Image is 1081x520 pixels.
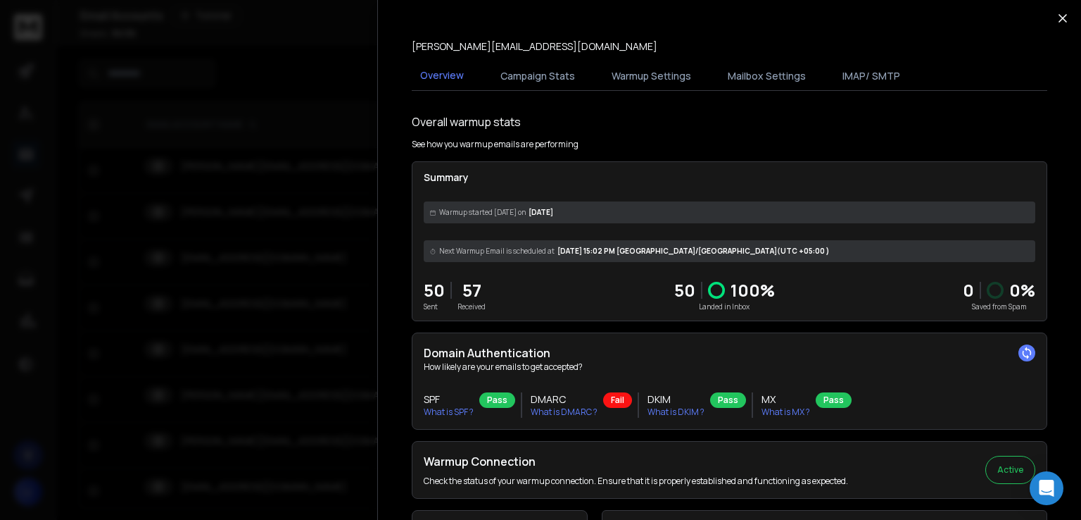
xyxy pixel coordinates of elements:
[816,392,852,408] div: Pass
[424,279,445,302] p: 50
[719,61,814,92] button: Mailbox Settings
[424,476,848,487] p: Check the status of your warmup connection. Ensure that it is properly established and functionin...
[457,279,486,302] p: 57
[412,113,521,130] h1: Overall warmup stats
[424,302,445,312] p: Sent
[1030,471,1063,505] div: Open Intercom Messenger
[731,279,775,302] p: 100 %
[531,407,598,418] p: What is DMARC ?
[647,407,704,418] p: What is DKIM ?
[674,279,695,302] p: 50
[424,361,1035,373] p: How likely are your emails to get accepted?
[647,392,704,407] h3: DKIM
[424,202,1035,223] div: [DATE]
[424,240,1035,262] div: [DATE] 15:02 PM [GEOGRAPHIC_DATA]/[GEOGRAPHIC_DATA] (UTC +05:00 )
[963,302,1035,312] p: Saved from Spam
[834,61,909,92] button: IMAP/ SMTP
[424,407,474,418] p: What is SPF ?
[603,61,700,92] button: Warmup Settings
[963,278,974,302] strong: 0
[457,302,486,312] p: Received
[761,407,810,418] p: What is MX ?
[761,392,810,407] h3: MX
[1009,279,1035,302] p: 0 %
[412,139,579,150] p: See how you warmup emails are performing
[424,453,848,470] h2: Warmup Connection
[424,345,1035,361] h2: Domain Authentication
[439,246,555,256] span: Next Warmup Email is scheduled at
[603,392,632,408] div: Fail
[674,302,775,312] p: Landed in Inbox
[412,39,657,54] p: [PERSON_NAME][EMAIL_ADDRESS][DOMAIN_NAME]
[439,207,526,218] span: Warmup started [DATE] on
[985,456,1035,484] button: Active
[424,392,474,407] h3: SPF
[710,392,746,408] div: Pass
[424,171,1035,185] p: Summary
[412,60,472,92] button: Overview
[492,61,583,92] button: Campaign Stats
[479,392,515,408] div: Pass
[531,392,598,407] h3: DMARC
